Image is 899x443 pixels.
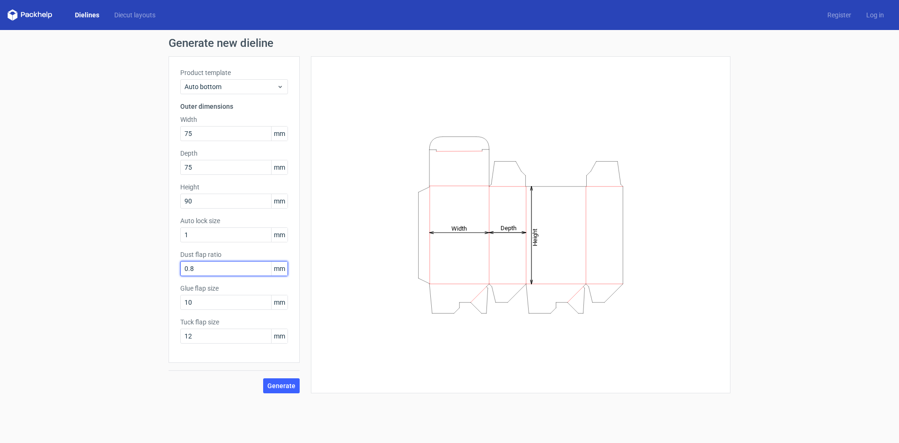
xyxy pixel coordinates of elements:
[180,102,288,111] h3: Outer dimensions
[271,194,287,208] span: mm
[531,228,538,246] tspan: Height
[820,10,859,20] a: Register
[451,225,467,232] tspan: Width
[67,10,107,20] a: Dielines
[271,127,287,141] span: mm
[271,262,287,276] span: mm
[180,115,288,124] label: Width
[180,68,288,77] label: Product template
[501,225,516,232] tspan: Depth
[267,383,295,389] span: Generate
[180,216,288,225] label: Auto lock size
[271,228,287,242] span: mm
[169,38,730,49] h1: Generate new dieline
[271,160,287,174] span: mm
[263,378,300,393] button: Generate
[107,10,163,20] a: Diecut layouts
[271,329,287,343] span: mm
[180,250,288,259] label: Dust flap ratio
[180,182,288,192] label: Height
[271,295,287,309] span: mm
[859,10,892,20] a: Log in
[180,317,288,327] label: Tuck flap size
[180,149,288,158] label: Depth
[180,284,288,293] label: Glue flap size
[184,82,277,91] span: Auto bottom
